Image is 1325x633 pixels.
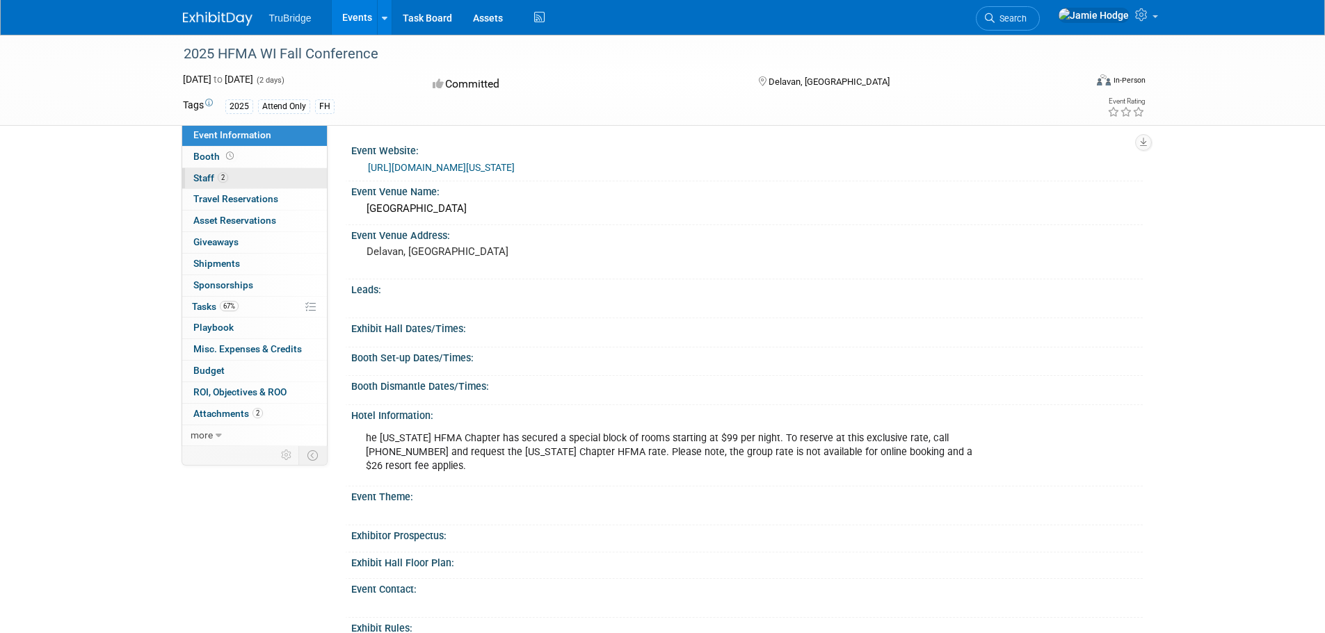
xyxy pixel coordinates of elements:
td: Toggle Event Tabs [298,446,327,464]
a: Shipments [182,254,327,274]
a: Budget [182,361,327,381]
div: Booth Set-up Dates/Times: [351,347,1143,365]
span: Misc. Expenses & Credits [193,343,302,354]
span: ROI, Objectives & ROO [193,386,287,397]
a: ROI, Objectives & ROO [182,382,327,403]
a: Event Information [182,125,327,146]
div: Exhibit Hall Dates/Times: [351,318,1143,336]
a: Tasks67% [182,297,327,318]
div: [GEOGRAPHIC_DATA] [362,198,1132,220]
div: Exhibit Hall Floor Plan: [351,552,1143,570]
span: 2 [252,408,263,418]
a: [URL][DOMAIN_NAME][US_STATE] [368,162,515,173]
div: FH [315,99,335,114]
div: Hotel Information: [351,405,1143,422]
img: ExhibitDay [183,12,252,26]
span: to [211,74,225,85]
a: Staff2 [182,168,327,189]
div: Event Website: [351,140,1143,158]
span: Sponsorships [193,279,253,290]
div: Event Format [1003,72,1146,93]
a: Giveaways [182,232,327,253]
span: more [191,429,213,441]
div: Event Venue Name: [351,181,1143,199]
a: Search [976,6,1040,31]
span: [DATE] [DATE] [183,74,253,85]
span: Booth [193,151,236,162]
a: more [182,425,327,446]
span: Staff [193,172,228,183]
span: Tasks [192,301,239,312]
span: Asset Reservations [193,215,276,226]
div: Leads: [351,279,1143,297]
div: Event Venue Address: [351,225,1143,242]
a: Misc. Expenses & Credits [182,339,327,360]
span: 67% [220,301,239,311]
span: Travel Reservations [193,193,278,204]
div: Event Contact: [351,579,1143,596]
span: TruBridge [269,13,312,24]
div: Event Theme: [351,486,1143,504]
img: Jamie Hodge [1058,8,1130,23]
span: Attachments [193,408,263,419]
span: Giveaways [193,236,239,247]
span: (2 days) [255,76,284,85]
a: Booth [182,147,327,167]
div: he [US_STATE] HFMA Chapter has secured a special block of rooms starting at $99 per night. To res... [356,425,988,480]
span: Delavan, [GEOGRAPHIC_DATA] [769,76,890,87]
div: Attend Only [258,99,310,114]
a: Asset Reservations [182,211,327,231]
div: 2025 [225,99,253,114]
div: Committed [428,72,736,97]
a: Sponsorships [182,275,327,296]
img: Format-Inperson.png [1097,74,1111,85]
div: 2025 HFMA WI Fall Conference [179,42,1064,67]
a: Travel Reservations [182,189,327,210]
span: Shipments [193,258,240,269]
span: Budget [193,365,225,376]
span: 2 [218,172,228,183]
pre: Delavan, [GEOGRAPHIC_DATA] [367,245,666,258]
td: Personalize Event Tab Strip [275,446,299,464]
td: Tags [183,98,213,114]
div: Exhibitor Prospectus: [351,525,1143,543]
div: In-Person [1113,75,1146,85]
span: Event Information [193,129,271,140]
span: Playbook [193,322,234,333]
div: Booth Dismantle Dates/Times: [351,376,1143,393]
span: Booth not reserved yet [223,151,236,161]
span: Search [995,13,1027,24]
a: Attachments2 [182,404,327,425]
a: Playbook [182,318,327,338]
div: Event Rating [1107,98,1145,105]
